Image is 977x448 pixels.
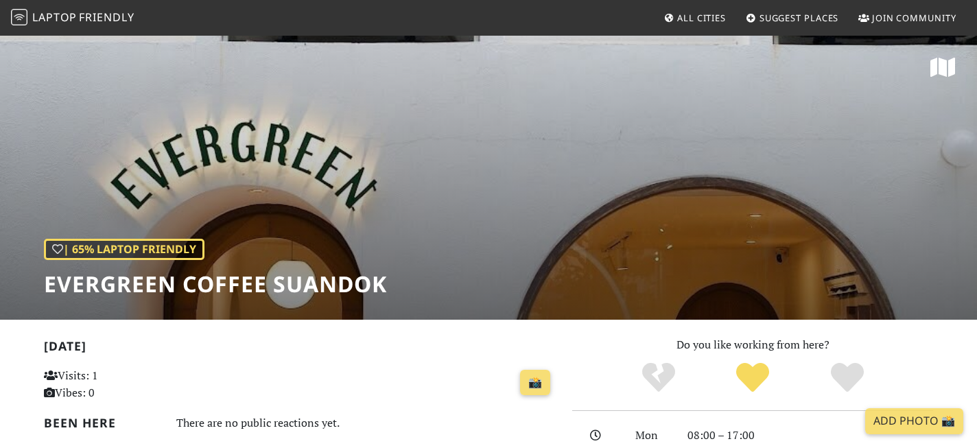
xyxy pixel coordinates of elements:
[44,271,387,297] h1: EVERGREEN COFFEE Suandok
[572,336,933,354] p: Do you like working from here?
[853,5,962,30] a: Join Community
[658,5,731,30] a: All Cities
[760,12,839,24] span: Suggest Places
[520,370,550,396] a: 📸
[11,6,134,30] a: LaptopFriendly LaptopFriendly
[44,339,556,359] h2: [DATE]
[611,361,706,395] div: No
[44,367,204,402] p: Visits: 1 Vibes: 0
[865,408,963,434] a: Add Photo 📸
[740,5,845,30] a: Suggest Places
[44,239,204,261] div: | 65% Laptop Friendly
[677,12,726,24] span: All Cities
[176,413,556,433] div: There are no public reactions yet.
[11,9,27,25] img: LaptopFriendly
[872,12,956,24] span: Join Community
[627,427,679,445] div: Mon
[32,10,77,25] span: Laptop
[679,427,941,445] div: 08:00 – 17:00
[79,10,134,25] span: Friendly
[800,361,895,395] div: Definitely!
[705,361,800,395] div: Yes
[44,416,160,430] h2: Been here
